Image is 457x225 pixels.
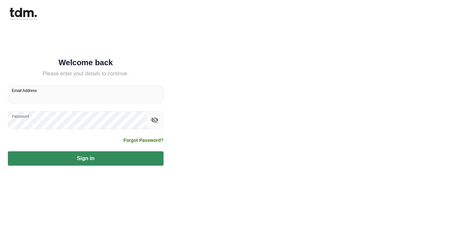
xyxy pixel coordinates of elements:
a: Forgot Password? [123,137,164,143]
label: Password [12,113,29,119]
label: Email Address [12,88,37,93]
h5: Please enter your details to continue. [8,70,164,78]
h5: Welcome back [8,59,164,66]
button: Sign in [8,151,164,166]
button: toggle password visibility [149,114,160,126]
